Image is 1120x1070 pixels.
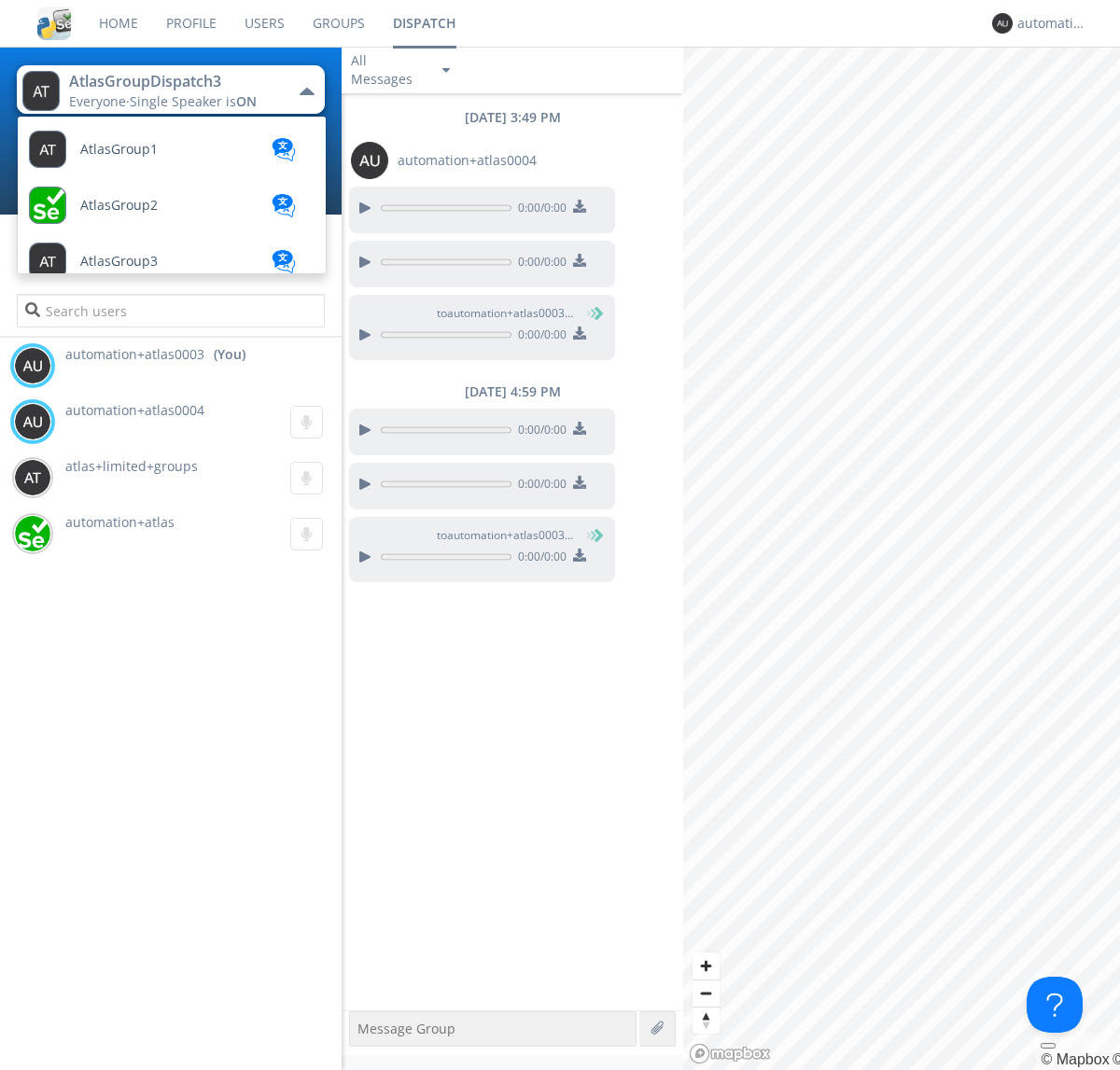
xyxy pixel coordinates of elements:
span: 0:00 / 0:00 [511,549,567,569]
div: (You) [214,345,245,364]
div: All Messages [351,51,426,89]
span: 0:00 / 0:00 [511,327,567,347]
div: Everyone · [69,92,279,111]
span: (You) [574,527,602,543]
img: 373638.png [14,403,51,440]
img: 373638.png [14,347,51,384]
button: Toggle attribution [1041,1043,1056,1049]
span: automation+atlas [65,513,175,531]
a: Mapbox [1041,1051,1109,1067]
img: download media button [573,422,586,435]
span: 0:00 / 0:00 [511,476,567,496]
img: download media button [573,476,586,489]
img: download media button [573,254,586,267]
img: download media button [573,549,586,562]
input: Search users [17,294,324,327]
span: Reset bearing to north [693,1007,720,1034]
a: Mapbox logo [689,1043,771,1064]
img: 373638.png [992,13,1013,34]
img: download media button [573,327,586,340]
div: [DATE] 3:49 PM [342,108,683,127]
span: 0:00 / 0:00 [511,422,567,442]
img: d2d01cd9b4174d08988066c6d424eccd [14,515,51,552]
span: automation+atlas0004 [398,151,537,170]
button: Zoom out [693,980,720,1007]
img: translation-blue.svg [270,194,298,217]
img: 373638.png [351,142,388,179]
span: automation+atlas0004 [65,401,204,419]
span: to automation+atlas0003 [437,305,577,322]
img: 373638.png [22,71,60,111]
span: ON [236,92,257,110]
img: caret-down-sm.svg [442,68,450,73]
button: AtlasGroupDispatch3Everyone·Single Speaker isON [17,65,324,114]
span: 0:00 / 0:00 [511,254,567,274]
img: download media button [573,200,586,213]
ul: AtlasGroupDispatch3Everyone·Single Speaker isON [17,116,327,274]
div: [DATE] 4:59 PM [342,382,683,401]
img: translation-blue.svg [270,138,298,161]
span: to automation+atlas0003 [437,527,577,544]
span: atlas+limited+groups [65,457,198,475]
button: Reset bearing to north [693,1007,720,1034]
div: AtlasGroupDispatch3 [69,71,279,92]
span: Zoom out [693,980,720,1007]
iframe: Toggle Customer Support [1027,977,1083,1033]
div: automation+atlas0003 [1017,14,1087,33]
button: Zoom in [693,952,720,980]
span: automation+atlas0003 [65,345,204,364]
span: AtlasGroup3 [80,255,158,269]
img: 373638.png [14,459,51,496]
span: (You) [574,305,602,321]
img: cddb5a64eb264b2086981ab96f4c1ba7 [37,7,71,40]
span: Single Speaker is [130,92,257,110]
img: translation-blue.svg [270,250,298,273]
span: AtlasGroup1 [80,143,158,157]
span: AtlasGroup2 [80,199,158,213]
span: 0:00 / 0:00 [511,200,567,220]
